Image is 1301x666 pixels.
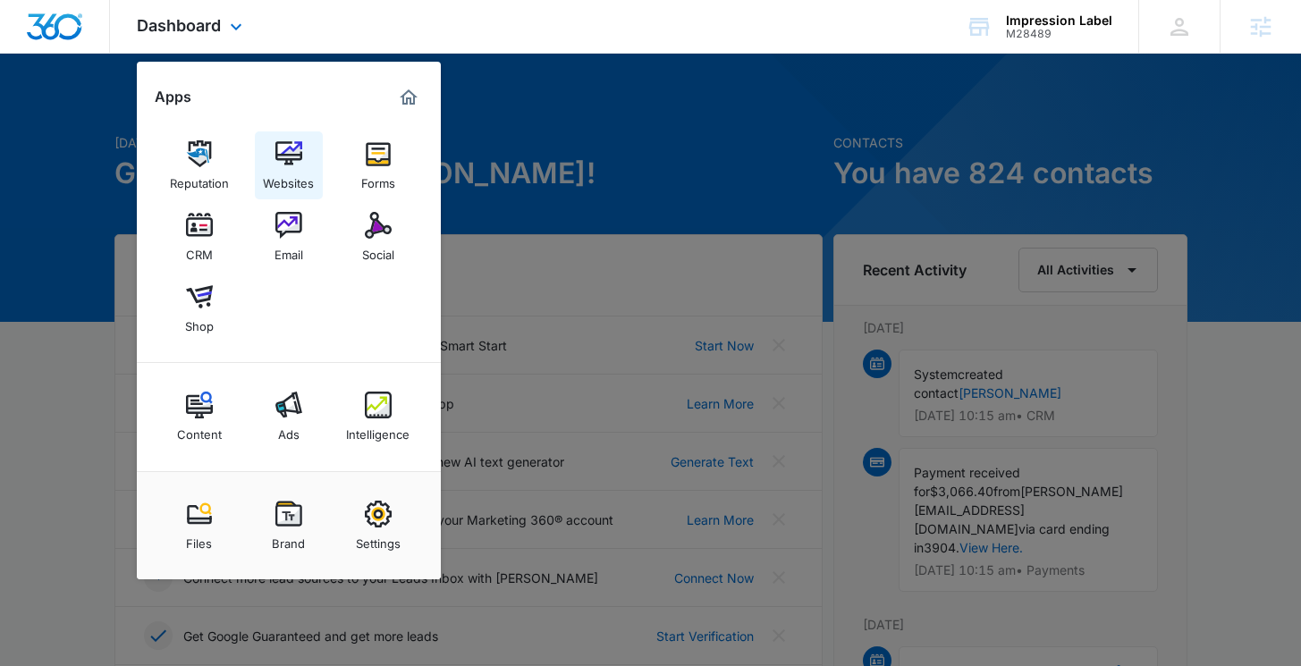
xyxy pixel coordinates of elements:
[1006,13,1112,28] div: account name
[356,527,401,551] div: Settings
[255,383,323,451] a: Ads
[361,167,395,190] div: Forms
[177,418,222,442] div: Content
[394,83,423,112] a: Marketing 360® Dashboard
[170,167,229,190] div: Reputation
[186,527,212,551] div: Files
[344,131,412,199] a: Forms
[344,383,412,451] a: Intelligence
[165,274,233,342] a: Shop
[255,131,323,199] a: Websites
[278,418,300,442] div: Ads
[346,418,410,442] div: Intelligence
[137,16,221,35] span: Dashboard
[165,383,233,451] a: Content
[1006,28,1112,40] div: account id
[165,131,233,199] a: Reputation
[186,239,213,262] div: CRM
[155,89,191,105] h2: Apps
[272,527,305,551] div: Brand
[263,167,314,190] div: Websites
[362,239,394,262] div: Social
[165,203,233,271] a: CRM
[255,203,323,271] a: Email
[165,492,233,560] a: Files
[275,239,303,262] div: Email
[344,492,412,560] a: Settings
[344,203,412,271] a: Social
[255,492,323,560] a: Brand
[185,310,214,333] div: Shop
